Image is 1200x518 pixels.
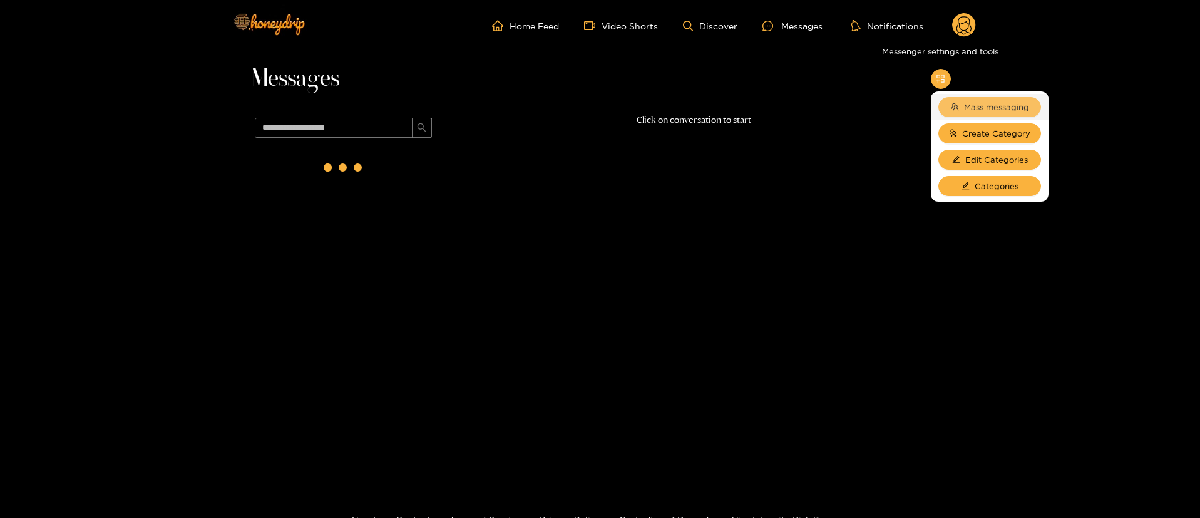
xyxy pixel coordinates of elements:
span: home [492,20,510,31]
button: Notifications [848,19,927,32]
span: video-camera [584,20,602,31]
span: Mass messaging [964,101,1029,113]
span: Categories [975,180,1018,192]
button: editCategories [938,176,1041,196]
span: appstore-add [936,74,945,85]
span: edit [962,182,970,191]
button: appstore-add [931,69,951,89]
div: Messages [762,19,823,33]
button: teamMass messaging [938,97,1041,117]
span: Messages [250,64,339,94]
span: edit [952,155,960,165]
a: Home Feed [492,20,559,31]
button: editEdit Categories [938,150,1041,170]
a: Discover [683,21,737,31]
span: search [417,123,426,133]
span: usergroup-add [949,129,957,138]
button: search [412,118,432,138]
button: usergroup-addCreate Category [938,123,1041,143]
span: Create Category [962,127,1030,140]
p: Click on conversation to start [438,113,951,127]
span: team [951,103,959,112]
a: Video Shorts [584,20,658,31]
span: Edit Categories [965,153,1028,166]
